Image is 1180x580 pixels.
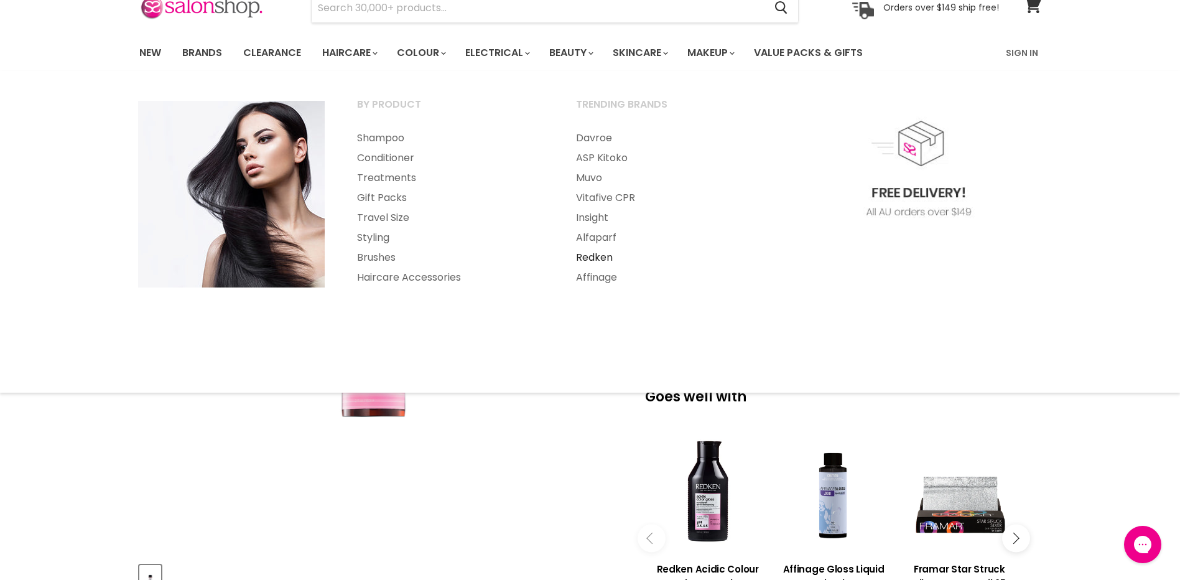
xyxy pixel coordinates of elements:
[540,40,601,66] a: Beauty
[560,128,777,288] ul: Main menu
[341,168,558,188] a: Treatments
[678,40,742,66] a: Makeup
[560,188,777,208] a: Vitafive CPR
[341,95,558,126] a: By Product
[130,35,936,71] ul: Main menu
[341,208,558,228] a: Travel Size
[998,40,1046,66] a: Sign In
[313,40,385,66] a: Haircare
[341,228,558,248] a: Styling
[130,40,170,66] a: New
[1118,522,1168,568] iframe: Gorgias live chat messenger
[341,188,558,208] a: Gift Packs
[883,2,999,13] p: Orders over $149 ship free!
[560,148,777,168] a: ASP Kitoko
[341,128,558,288] ul: Main menu
[124,35,1057,71] nav: Main
[173,40,231,66] a: Brands
[341,128,558,148] a: Shampoo
[745,40,872,66] a: Value Packs & Gifts
[388,40,453,66] a: Colour
[560,248,777,268] a: Redken
[560,268,777,288] a: Affinage
[560,228,777,248] a: Alfaparf
[456,40,537,66] a: Electrical
[341,248,558,268] a: Brushes
[234,40,310,66] a: Clearance
[603,40,676,66] a: Skincare
[560,168,777,188] a: Muvo
[560,128,777,148] a: Davroe
[341,268,558,288] a: Haircare Accessories
[560,95,777,126] a: Trending Brands
[560,208,777,228] a: Insight
[341,148,558,168] a: Conditioner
